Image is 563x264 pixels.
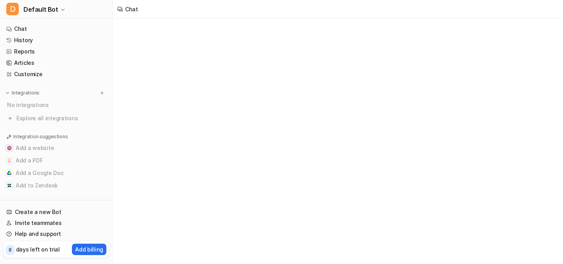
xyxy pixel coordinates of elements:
a: History [3,35,109,46]
img: menu_add.svg [99,90,105,96]
a: Create a new Bot [3,207,109,218]
div: No integrations [5,98,109,111]
p: Integrations [12,90,39,96]
a: Invite teammates [3,218,109,228]
button: Add billing [72,244,106,255]
a: Articles [3,57,109,68]
a: Explore all integrations [3,113,109,124]
p: Integration suggestions [13,133,68,140]
img: expand menu [5,90,10,96]
a: Reports [3,46,109,57]
span: D [6,3,19,15]
a: Help and support [3,228,109,239]
div: Chat [125,5,138,13]
button: Add a PDFAdd a PDF [3,154,109,167]
img: Add to Zendesk [7,183,12,188]
span: Default Bot [23,4,58,15]
button: Add a Google DocAdd a Google Doc [3,167,109,179]
img: Add a Google Doc [7,171,12,175]
img: Add a PDF [7,158,12,163]
p: Add billing [75,245,103,253]
p: 8 [9,246,12,253]
button: Add a websiteAdd a website [3,142,109,154]
a: Customize [3,69,109,80]
span: Explore all integrations [16,112,106,125]
img: Add a website [7,146,12,150]
a: Chat [3,23,109,34]
button: Add to ZendeskAdd to Zendesk [3,179,109,192]
p: days left on trial [16,245,60,253]
button: Integrations [3,89,42,97]
img: explore all integrations [6,114,14,122]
